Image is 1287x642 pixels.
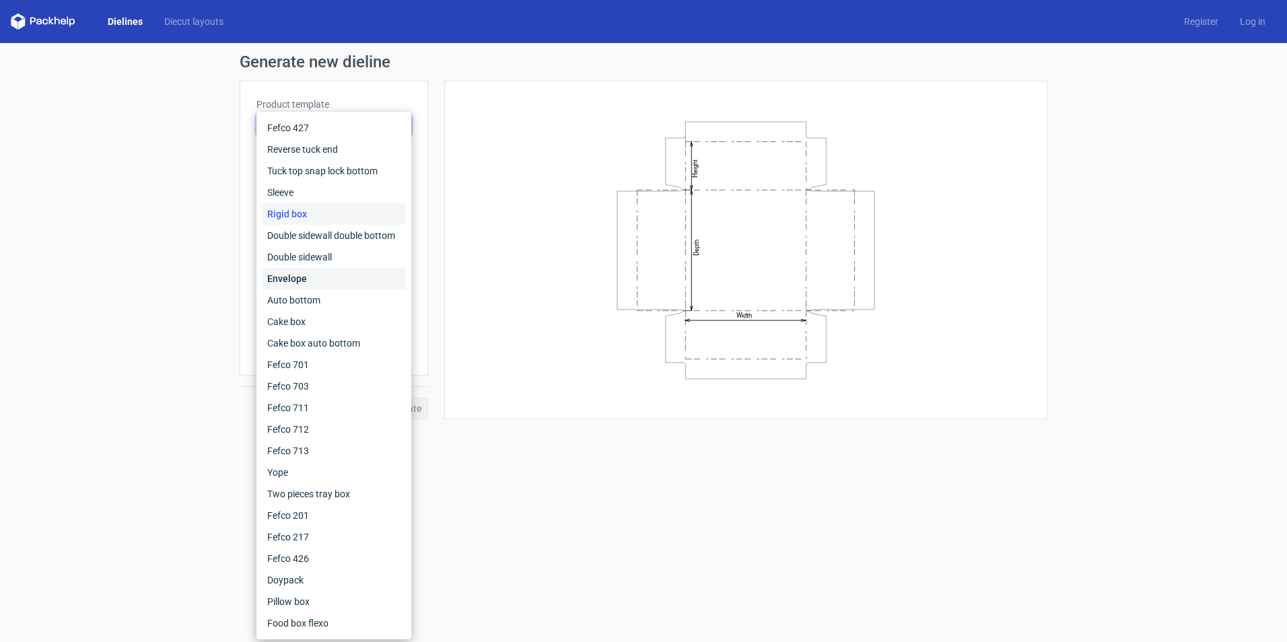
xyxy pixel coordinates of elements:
h1: Generate new dieline [240,54,1047,70]
text: Depth [693,239,700,255]
div: Envelope [262,268,406,289]
div: Rigid box [262,203,406,225]
div: Fefco 712 [262,419,406,440]
div: Fefco 713 [262,440,406,462]
div: Auto bottom [262,289,406,311]
text: Height [691,159,699,177]
a: Register [1173,15,1229,28]
div: Reverse tuck end [262,139,406,160]
div: Cake box [262,311,406,332]
div: Pillow box [262,591,406,612]
div: Two pieces tray box [262,483,406,505]
div: Tuck top snap lock bottom [262,160,406,182]
div: Fefco 701 [262,354,406,376]
div: Double sidewall double bottom [262,225,406,246]
div: Doypack [262,569,406,591]
div: Food box flexo [262,612,406,634]
a: Log in [1229,15,1276,28]
div: Fefco 426 [262,548,406,569]
label: Product template [256,98,411,111]
div: Fefco 217 [262,526,406,548]
div: Sleeve [262,182,406,203]
div: Yope [262,462,406,483]
div: Cake box auto bottom [262,332,406,354]
div: Fefco 711 [262,397,406,419]
div: Double sidewall [262,246,406,268]
div: Fefco 427 [262,117,406,139]
div: Fefco 703 [262,376,406,397]
div: Fefco 201 [262,505,406,526]
a: Dielines [97,15,153,28]
a: Diecut layouts [153,15,234,28]
text: Width [736,312,752,319]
